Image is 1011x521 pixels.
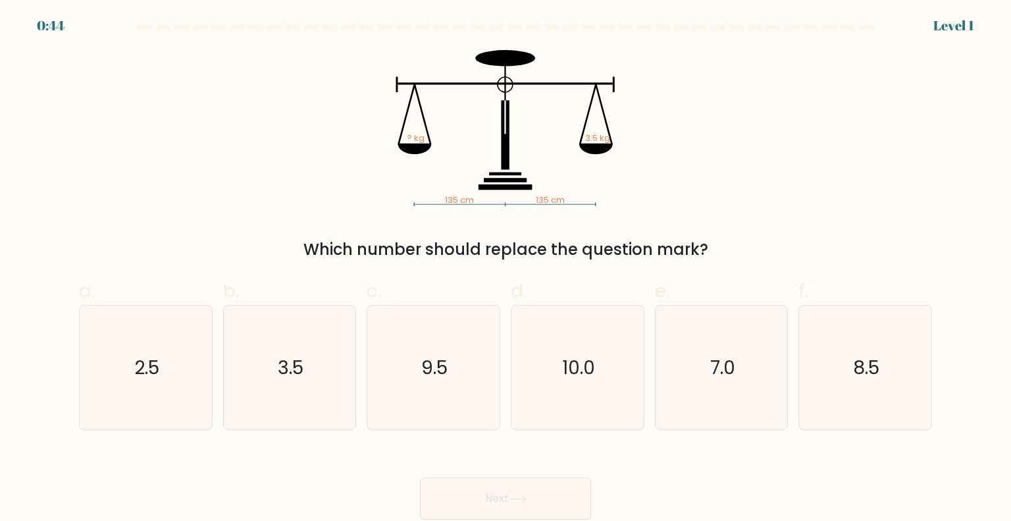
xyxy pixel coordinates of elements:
div: Which number should replace the question mark? [87,238,924,261]
text: 8.5 [853,354,879,380]
button: Next [420,478,591,520]
text: 2.5 [134,354,159,380]
text: 10.0 [562,354,595,380]
span: e. [655,278,669,304]
span: f. [798,278,808,304]
tspan: 135 cm [536,194,565,206]
span: a. [79,278,95,304]
text: 9.5 [422,354,448,380]
tspan: ? kg [407,132,425,144]
span: d. [511,278,527,304]
span: c. [367,278,381,304]
div: 0:44 [37,16,65,36]
tspan: 135 cm [445,194,474,206]
text: 3.5 [278,354,303,380]
div: Level 1 [933,16,974,36]
text: 7.0 [710,354,735,380]
span: b. [223,278,239,304]
tspan: 3.5 kg [585,132,610,144]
